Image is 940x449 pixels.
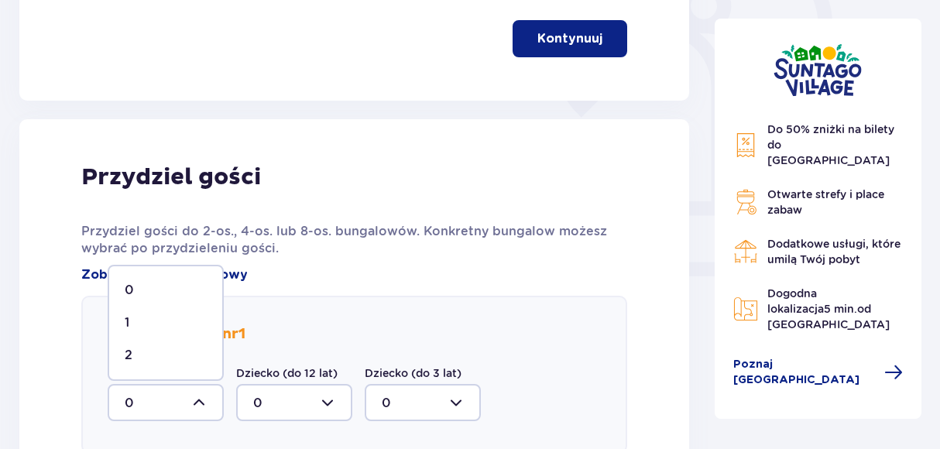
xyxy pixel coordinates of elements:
[733,296,758,321] img: Map Icon
[824,303,857,315] span: 5 min.
[733,190,758,214] img: Grill Icon
[733,239,758,264] img: Restaurant Icon
[125,314,129,331] p: 1
[767,238,901,266] span: Dodatkowe usługi, które umilą Twój pobyt
[733,132,758,158] img: Discount Icon
[81,223,627,257] p: Przydziel gości do 2-os., 4-os. lub 8-os. bungalowów. Konkretny bungalow możesz wybrać po przydzi...
[236,365,338,381] label: Dziecko (do 12 lat)
[767,123,894,166] span: Do 50% zniżki na bilety do [GEOGRAPHIC_DATA]
[767,188,884,216] span: Otwarte strefy i place zabaw
[513,20,627,57] button: Kontynuuj
[125,282,134,299] p: 0
[81,266,248,283] a: Zobacz nasze bungalowy
[733,357,876,388] span: Poznaj [GEOGRAPHIC_DATA]
[222,325,245,343] span: nr 1
[774,43,862,97] img: Suntago Village
[125,347,132,364] p: 2
[537,30,602,47] p: Kontynuuj
[767,287,890,331] span: Dogodna lokalizacja od [GEOGRAPHIC_DATA]
[365,365,461,381] label: Dziecko (do 3 lat)
[733,357,904,388] a: Poznaj [GEOGRAPHIC_DATA]
[81,163,261,192] p: Przydziel gości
